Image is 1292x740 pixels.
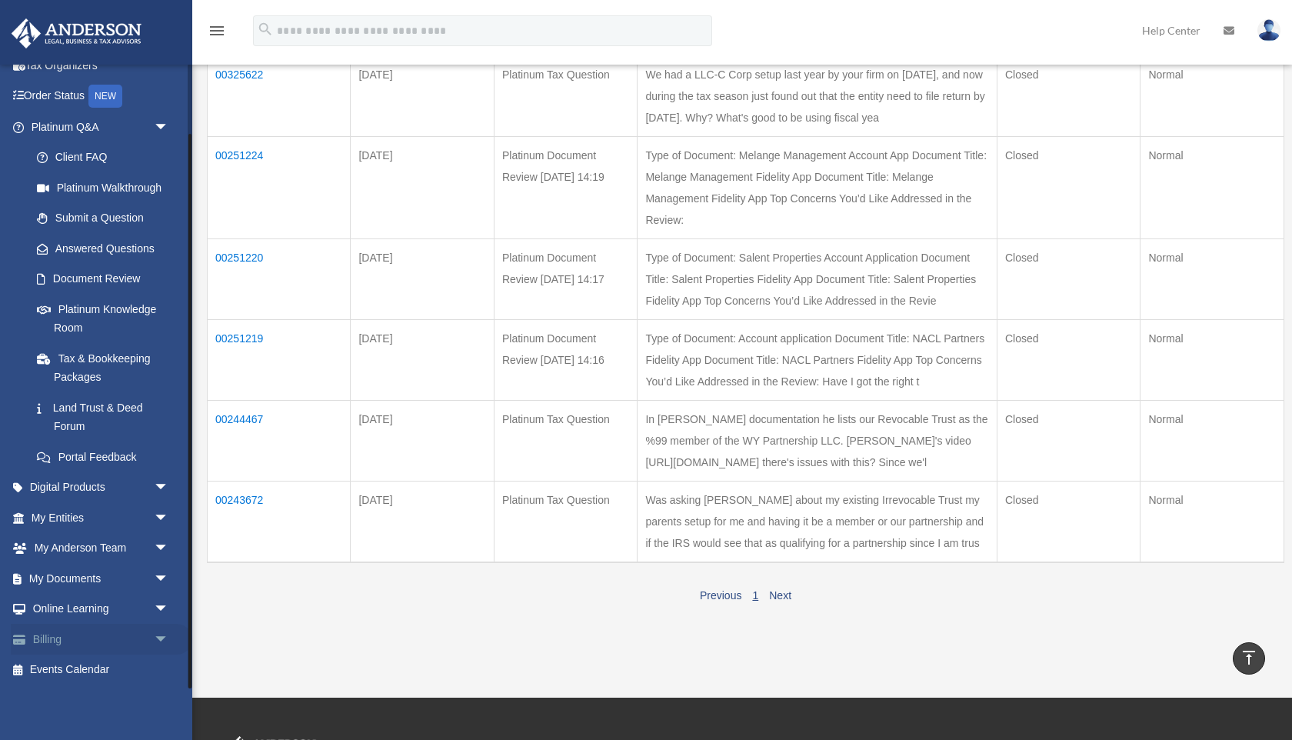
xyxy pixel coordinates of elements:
[997,400,1140,481] td: Closed
[208,55,351,136] td: 00325622
[638,238,997,319] td: Type of Document: Salent Properties Account Application Document Title: Salent Properties Fidelit...
[11,655,192,685] a: Events Calendar
[257,21,274,38] i: search
[11,472,192,503] a: Digital Productsarrow_drop_down
[638,136,997,238] td: Type of Document: Melange Management Account App Document Title: Melange Management Fidelity App ...
[1233,642,1265,675] a: vertical_align_top
[22,264,185,295] a: Document Review
[494,481,637,562] td: Platinum Tax Question
[208,481,351,562] td: 00243672
[997,238,1140,319] td: Closed
[351,238,494,319] td: [DATE]
[208,400,351,481] td: 00244467
[1140,319,1284,400] td: Normal
[997,481,1140,562] td: Closed
[22,392,185,442] a: Land Trust & Deed Forum
[638,319,997,400] td: Type of Document: Account application Document Title: NACL Partners Fidelity App Document Title: ...
[154,624,185,655] span: arrow_drop_down
[638,400,997,481] td: In [PERSON_NAME] documentation he lists our Revocable Trust as the %99 member of the WY Partnersh...
[1240,648,1258,667] i: vertical_align_top
[700,589,741,602] a: Previous
[11,112,185,142] a: Platinum Q&Aarrow_drop_down
[11,502,192,533] a: My Entitiesarrow_drop_down
[1140,400,1284,481] td: Normal
[208,27,226,40] a: menu
[11,533,192,564] a: My Anderson Teamarrow_drop_down
[154,594,185,625] span: arrow_drop_down
[1140,55,1284,136] td: Normal
[154,112,185,143] span: arrow_drop_down
[1140,238,1284,319] td: Normal
[494,238,637,319] td: Platinum Document Review [DATE] 14:17
[351,319,494,400] td: [DATE]
[22,142,185,173] a: Client FAQ
[208,319,351,400] td: 00251219
[208,22,226,40] i: menu
[351,481,494,562] td: [DATE]
[494,319,637,400] td: Platinum Document Review [DATE] 14:16
[22,442,185,472] a: Portal Feedback
[11,594,192,625] a: Online Learningarrow_drop_down
[1140,136,1284,238] td: Normal
[154,472,185,504] span: arrow_drop_down
[997,55,1140,136] td: Closed
[22,343,185,392] a: Tax & Bookkeeping Packages
[22,294,185,343] a: Platinum Knowledge Room
[351,136,494,238] td: [DATE]
[638,481,997,562] td: Was asking [PERSON_NAME] about my existing Irrevocable Trust my parents setup for me and having i...
[769,589,791,602] a: Next
[351,55,494,136] td: [DATE]
[154,563,185,595] span: arrow_drop_down
[11,563,192,594] a: My Documentsarrow_drop_down
[22,203,185,234] a: Submit a Question
[11,624,192,655] a: Billingarrow_drop_down
[351,400,494,481] td: [DATE]
[1257,19,1280,42] img: User Pic
[494,55,637,136] td: Platinum Tax Question
[154,502,185,534] span: arrow_drop_down
[752,589,758,602] a: 1
[997,319,1140,400] td: Closed
[7,18,146,48] img: Anderson Advisors Platinum Portal
[88,85,122,108] div: NEW
[208,136,351,238] td: 00251224
[494,136,637,238] td: Platinum Document Review [DATE] 14:19
[208,238,351,319] td: 00251220
[11,81,192,112] a: Order StatusNEW
[154,533,185,565] span: arrow_drop_down
[638,55,997,136] td: We had a LLC-C Corp setup last year by your firm on [DATE], and now during the tax season just fo...
[11,50,192,81] a: Tax Organizers
[997,136,1140,238] td: Closed
[494,400,637,481] td: Platinum Tax Question
[22,172,185,203] a: Platinum Walkthrough
[1140,481,1284,562] td: Normal
[22,233,177,264] a: Answered Questions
